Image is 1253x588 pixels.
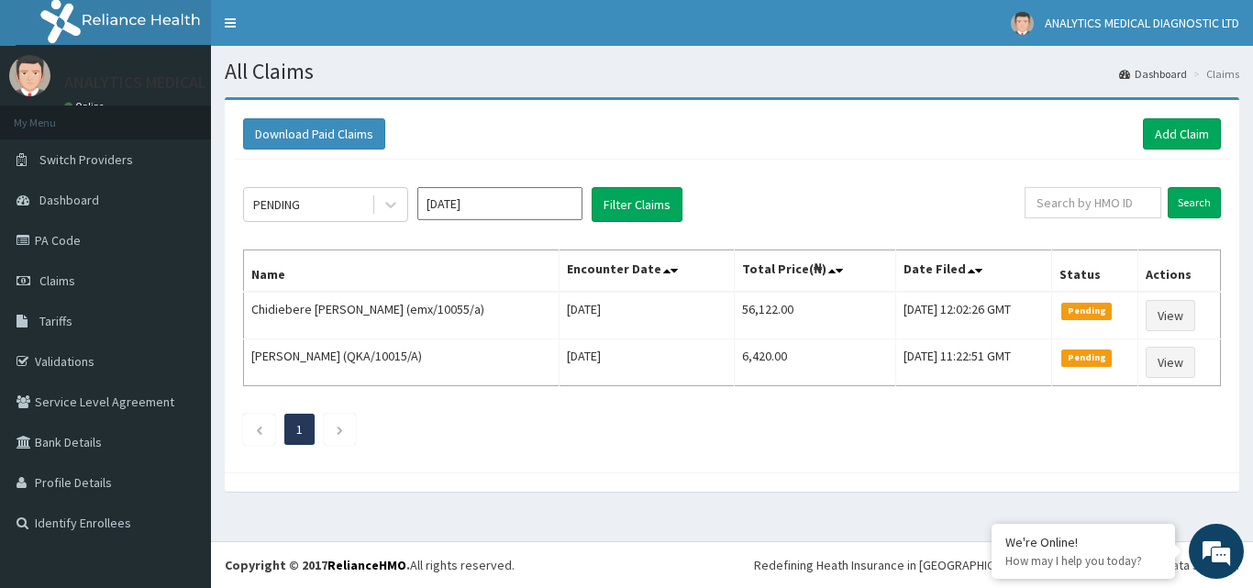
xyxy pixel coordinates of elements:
[225,60,1239,83] h1: All Claims
[896,292,1052,339] td: [DATE] 12:02:26 GMT
[560,250,734,293] th: Encounter Date
[1137,250,1220,293] th: Actions
[1045,15,1239,31] span: ANALYTICS MEDICAL DIAGNOSTIC LTD
[1146,347,1195,378] a: View
[1005,534,1161,550] div: We're Online!
[1011,12,1034,35] img: User Image
[734,250,896,293] th: Total Price(₦)
[39,192,99,208] span: Dashboard
[417,187,582,220] input: Select Month and Year
[1025,187,1161,218] input: Search by HMO ID
[244,292,560,339] td: Chidiebere [PERSON_NAME] (emx/10055/a)
[64,74,329,91] p: ANALYTICS MEDICAL DIAGNOSTIC LTD
[1146,300,1195,331] a: View
[896,250,1052,293] th: Date Filed
[1168,187,1221,218] input: Search
[39,151,133,168] span: Switch Providers
[1005,553,1161,569] p: How may I help you today?
[296,421,303,438] a: Page 1 is your current page
[1061,303,1112,319] span: Pending
[64,100,108,113] a: Online
[244,250,560,293] th: Name
[243,118,385,150] button: Download Paid Claims
[336,421,344,438] a: Next page
[225,557,410,573] strong: Copyright © 2017 .
[9,55,50,96] img: User Image
[560,292,734,339] td: [DATE]
[754,556,1239,574] div: Redefining Heath Insurance in [GEOGRAPHIC_DATA] using Telemedicine and Data Science!
[327,557,406,573] a: RelianceHMO
[1052,250,1137,293] th: Status
[244,339,560,386] td: [PERSON_NAME] (QKA/10015/A)
[253,195,300,214] div: PENDING
[1143,118,1221,150] a: Add Claim
[592,187,682,222] button: Filter Claims
[560,339,734,386] td: [DATE]
[211,541,1253,588] footer: All rights reserved.
[39,272,75,289] span: Claims
[1061,349,1112,366] span: Pending
[734,339,896,386] td: 6,420.00
[1189,66,1239,82] li: Claims
[734,292,896,339] td: 56,122.00
[255,421,263,438] a: Previous page
[896,339,1052,386] td: [DATE] 11:22:51 GMT
[1119,66,1187,82] a: Dashboard
[39,313,72,329] span: Tariffs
